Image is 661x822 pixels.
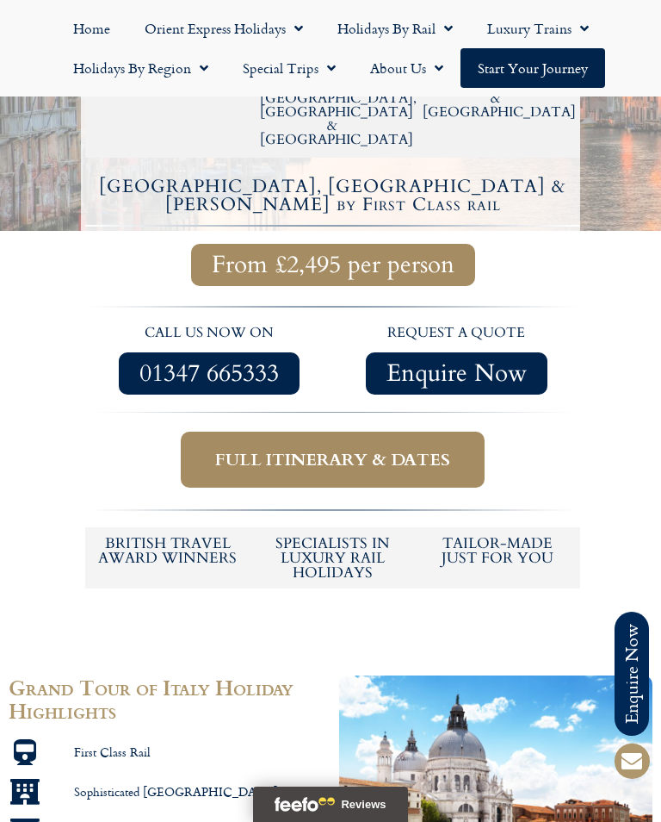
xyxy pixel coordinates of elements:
[423,536,571,565] h5: tailor-made just for you
[70,784,278,800] span: Sophisticated [GEOGRAPHIC_DATA]
[56,48,225,88] a: Holidays by Region
[127,9,320,48] a: Orient Express Holidays
[423,64,569,119] h2: Stunning [GEOGRAPHIC_DATA] & [GEOGRAPHIC_DATA]
[470,9,606,48] a: Luxury Trains
[88,177,578,214] h4: [GEOGRAPHIC_DATA], [GEOGRAPHIC_DATA] & [PERSON_NAME] by First Class rail
[215,449,450,470] span: Full itinerary & dates
[386,363,527,384] span: Enquire Now
[94,322,324,345] p: call us now on
[56,9,127,48] a: Home
[353,48,460,88] a: About Us
[342,322,572,345] p: request a quote
[212,254,454,276] span: From £2,495 per person
[460,48,605,88] a: Start your Journey
[366,352,547,395] a: Enquire Now
[191,244,475,286] a: From £2,495 per person
[320,9,470,48] a: Holidays by Rail
[9,672,293,725] span: Grand Tour of Italy Holiday Highlights
[225,48,353,88] a: Special Trips
[70,744,151,761] span: First Class Rail
[260,64,406,146] h2: 11 nights / 12 days Inc. 3 nights in [GEOGRAPHIC_DATA], [GEOGRAPHIC_DATA] & [GEOGRAPHIC_DATA]
[94,536,242,565] h5: British Travel Award winners
[119,352,300,395] a: 01347 665333
[259,536,407,580] h6: Specialists in luxury rail holidays
[139,363,279,384] span: 01347 665333
[181,432,485,488] a: Full itinerary & dates
[9,9,652,88] nav: Menu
